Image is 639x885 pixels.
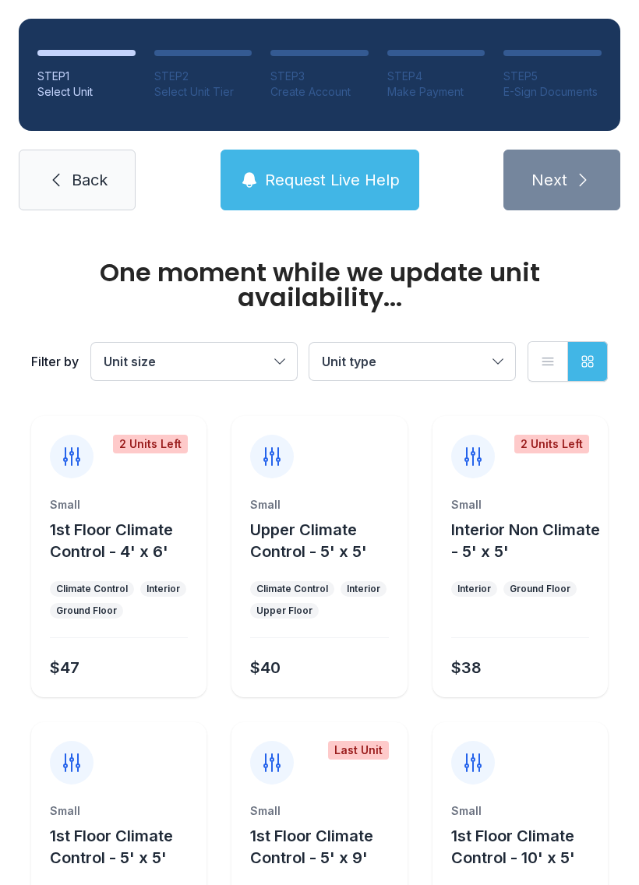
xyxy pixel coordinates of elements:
[56,583,128,595] div: Climate Control
[154,84,252,100] div: Select Unit Tier
[31,260,608,310] div: One moment while we update unit availability...
[514,435,589,453] div: 2 Units Left
[50,520,173,561] span: 1st Floor Climate Control - 4' x 6'
[451,519,602,562] button: Interior Non Climate - 5' x 5'
[451,803,589,819] div: Small
[56,605,117,617] div: Ground Floor
[322,354,376,369] span: Unit type
[37,84,136,100] div: Select Unit
[256,605,312,617] div: Upper Floor
[50,827,173,867] span: 1st Floor Climate Control - 5' x 5'
[451,827,575,867] span: 1st Floor Climate Control - 10' x 5'
[250,803,388,819] div: Small
[104,354,156,369] span: Unit size
[250,825,401,869] button: 1st Floor Climate Control - 5' x 9'
[270,69,369,84] div: STEP 3
[250,519,401,562] button: Upper Climate Control - 5' x 5'
[451,497,589,513] div: Small
[451,657,482,679] div: $38
[457,583,491,595] div: Interior
[387,69,485,84] div: STEP 4
[37,69,136,84] div: STEP 1
[510,583,570,595] div: Ground Floor
[256,583,328,595] div: Climate Control
[347,583,380,595] div: Interior
[250,657,281,679] div: $40
[50,803,188,819] div: Small
[50,825,200,869] button: 1st Floor Climate Control - 5' x 5'
[31,352,79,371] div: Filter by
[387,84,485,100] div: Make Payment
[113,435,188,453] div: 2 Units Left
[503,84,602,100] div: E-Sign Documents
[72,169,108,191] span: Back
[451,825,602,869] button: 1st Floor Climate Control - 10' x 5'
[451,520,600,561] span: Interior Non Climate - 5' x 5'
[309,343,515,380] button: Unit type
[250,497,388,513] div: Small
[50,657,79,679] div: $47
[531,169,567,191] span: Next
[265,169,400,191] span: Request Live Help
[503,69,602,84] div: STEP 5
[250,520,367,561] span: Upper Climate Control - 5' x 5'
[50,497,188,513] div: Small
[270,84,369,100] div: Create Account
[147,583,180,595] div: Interior
[50,519,200,562] button: 1st Floor Climate Control - 4' x 6'
[91,343,297,380] button: Unit size
[328,741,389,760] div: Last Unit
[154,69,252,84] div: STEP 2
[250,827,373,867] span: 1st Floor Climate Control - 5' x 9'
